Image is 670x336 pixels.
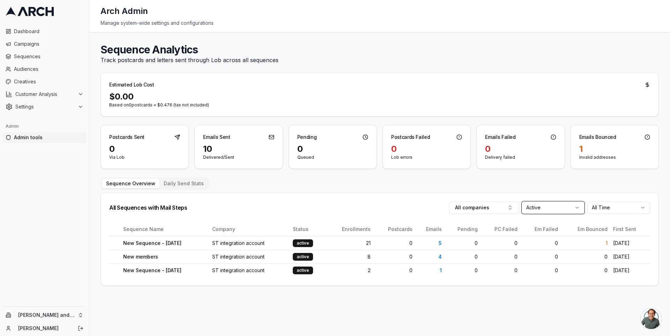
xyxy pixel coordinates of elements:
td: New members [120,250,209,263]
td: 0 [561,250,610,263]
td: ST integration account [209,250,290,263]
td: 0 [373,263,415,277]
button: Daily Send Stats [159,179,208,188]
div: 10 [203,143,274,155]
td: 0 [561,263,610,277]
div: 0 [391,143,462,155]
div: Emails Bounced [579,134,616,141]
td: 0 [481,250,520,263]
span: Admin tools [14,134,83,141]
td: 0 [481,263,520,277]
div: Admin [3,121,86,132]
a: [PERSON_NAME] [18,325,70,332]
th: Em Failed [520,222,560,236]
div: Pending [297,134,317,141]
p: Queued [297,155,368,160]
th: Em Bounced [561,222,610,236]
td: 0 [445,263,481,277]
a: Campaigns [3,38,86,50]
td: 0 [445,250,481,263]
th: First Sent [610,222,650,236]
h1: Arch Admin [100,6,148,17]
div: Postcards Failed [391,134,430,141]
span: Dashboard [14,28,83,35]
div: $ 0.00 [109,91,650,102]
span: Creatives [14,78,83,85]
td: 0 [481,236,520,250]
td: 0 [520,250,560,263]
span: 1 [606,240,608,246]
span: Settings [15,103,75,110]
button: All companies [449,201,519,214]
button: Sequence Overview [102,179,159,188]
div: All Sequences with Mail Steps [109,205,187,210]
th: Postcards [373,222,415,236]
div: 0 [485,143,556,155]
a: Sequences [3,51,86,62]
td: 0 [373,236,415,250]
span: Campaigns [14,40,83,47]
span: Audiences [14,66,83,73]
a: Dashboard [3,26,86,37]
span: Sequences [14,53,83,60]
td: 21 [326,236,373,250]
td: 0 [373,250,415,263]
th: Enrollments [326,222,373,236]
span: 5 [439,240,442,246]
p: Delivery failed [485,155,556,160]
div: Manage system-wide settings and configurations [100,20,659,27]
div: Estimated Lob Cost [109,81,154,88]
button: Log out [76,323,85,333]
div: active [293,267,313,274]
td: 0 [520,236,560,250]
div: 0 [109,143,180,155]
a: Audiences [3,64,86,75]
div: Emails Failed [485,134,515,141]
th: Status [290,222,326,236]
div: Postcards Sent [109,134,144,141]
th: PC Failed [481,222,520,236]
span: 4 [438,254,442,260]
td: 0 [520,263,560,277]
th: Sequence Name [120,222,209,236]
td: 2 [326,263,373,277]
th: Company [209,222,290,236]
p: Invalid addresses [579,155,650,160]
span: [PERSON_NAME] and Sons [18,312,75,318]
p: Based on 0 postcards × $0.476 (tax not included) [109,102,650,108]
td: [DATE] [610,250,650,263]
span: 1 [440,267,442,273]
div: active [293,239,313,247]
a: Admin tools [3,132,86,143]
button: Customer Analysis [3,89,86,100]
p: Via Lob [109,155,180,160]
h1: Sequence Analytics [100,43,659,56]
a: Creatives [3,76,86,87]
td: [DATE] [610,236,650,250]
td: New Sequence - [DATE] [120,263,209,277]
div: 0 [297,143,368,155]
p: Delivered/Sent [203,155,274,160]
p: Lob errors [391,155,462,160]
p: Track postcards and letters sent through Lob across all sequences [100,56,659,64]
button: Settings [3,101,86,112]
td: [DATE] [610,263,650,277]
div: 1 [579,143,650,155]
td: 0 [445,236,481,250]
th: Pending [445,222,481,236]
td: ST integration account [209,236,290,250]
div: Open chat [641,308,662,329]
th: Emails [415,222,445,236]
td: ST integration account [209,263,290,277]
div: active [293,253,313,261]
td: 8 [326,250,373,263]
td: New Sequence - [DATE] [120,236,209,250]
span: Customer Analysis [15,91,75,98]
div: Emails Sent [203,134,230,141]
button: [PERSON_NAME] and Sons [3,309,86,321]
